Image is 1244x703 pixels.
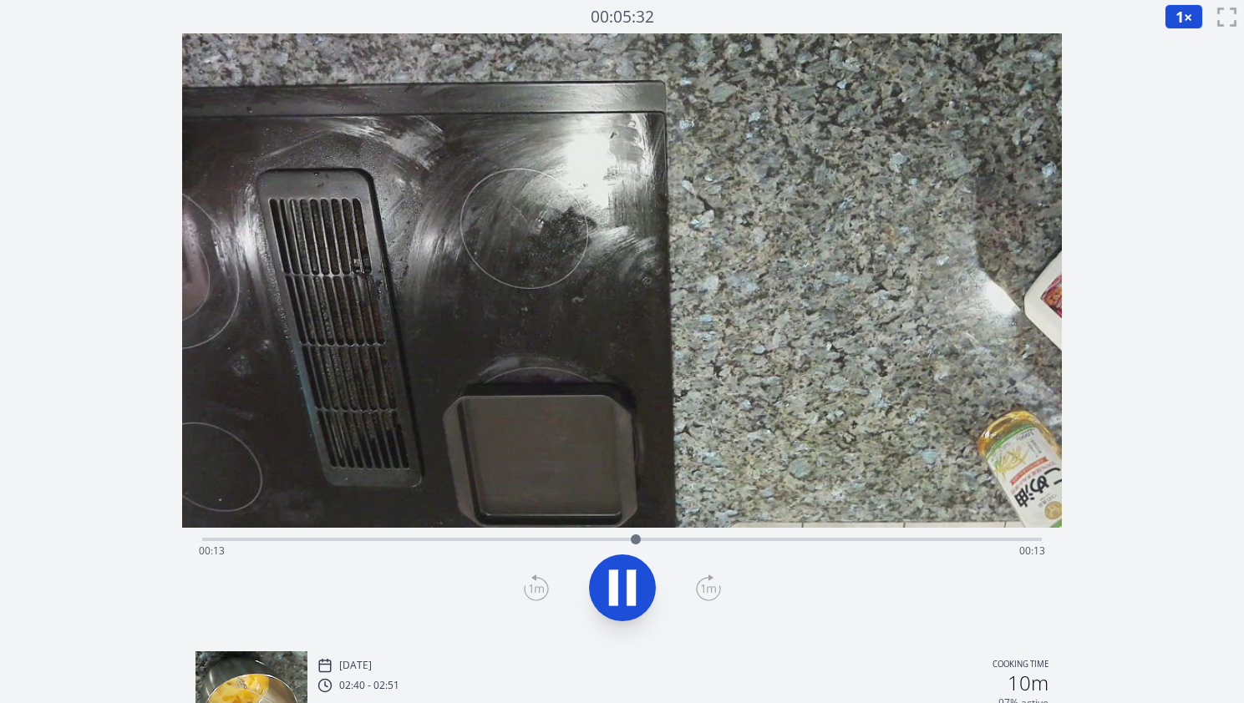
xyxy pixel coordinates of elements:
p: Cooking time [993,658,1049,673]
button: 1× [1165,4,1203,29]
span: 00:13 [1019,544,1045,558]
span: 1 [1175,7,1184,27]
span: 00:13 [199,544,225,558]
h2: 10m [1008,673,1049,693]
p: 02:40 - 02:51 [339,679,399,692]
a: 00:05:32 [591,5,654,29]
p: [DATE] [339,659,372,672]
